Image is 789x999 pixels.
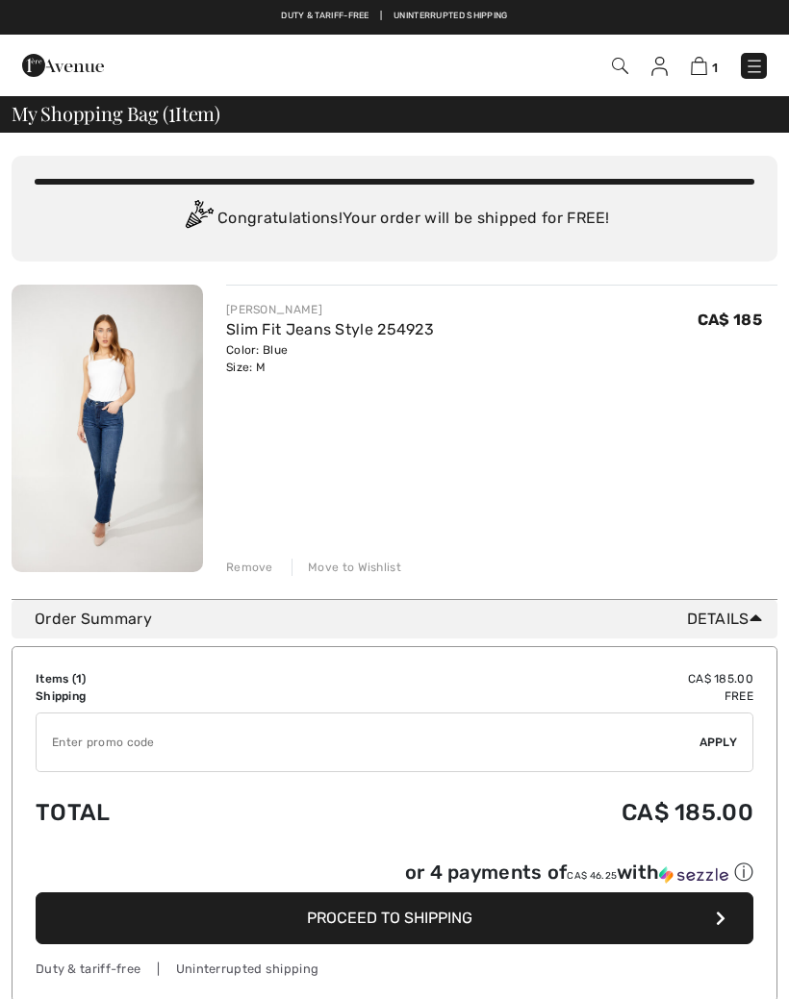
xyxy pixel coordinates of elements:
[179,200,217,238] img: Congratulation2.svg
[36,892,753,944] button: Proceed to Shipping
[22,55,104,73] a: 1ère Avenue
[226,341,434,376] div: Color: Blue Size: M
[22,46,104,85] img: 1ère Avenue
[294,780,753,845] td: CA$ 185.00
[612,58,628,74] img: Search
[712,61,718,75] span: 1
[307,909,472,927] span: Proceed to Shipping
[35,200,754,238] div: Congratulations! Your order will be shipped for FREE!
[659,866,728,884] img: Sezzle
[698,311,762,329] span: CA$ 185
[294,670,753,687] td: CA$ 185.00
[35,608,770,631] div: Order Summary
[226,320,434,338] a: Slim Fit Jeans Style 254923
[691,54,718,77] a: 1
[687,608,770,631] span: Details
[226,301,434,318] div: [PERSON_NAME]
[37,713,700,771] input: Promo code
[36,860,753,892] div: or 4 payments ofCA$ 46.25withSezzle Click to learn more about Sezzle
[745,57,764,76] img: Menu
[12,285,203,572] img: Slim Fit Jeans Style 254923
[12,104,220,123] span: My Shopping Bag ( Item)
[36,960,753,978] div: Duty & tariff-free | Uninterrupted shipping
[691,57,707,75] img: Shopping Bag
[700,734,738,751] span: Apply
[567,870,617,882] span: CA$ 46.25
[36,687,294,705] td: Shipping
[36,780,294,845] td: Total
[651,57,668,76] img: My Info
[76,672,82,686] span: 1
[294,687,753,705] td: Free
[292,559,401,576] div: Move to Wishlist
[36,670,294,687] td: Items ( )
[168,99,175,124] span: 1
[226,559,273,576] div: Remove
[405,860,753,886] div: or 4 payments of with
